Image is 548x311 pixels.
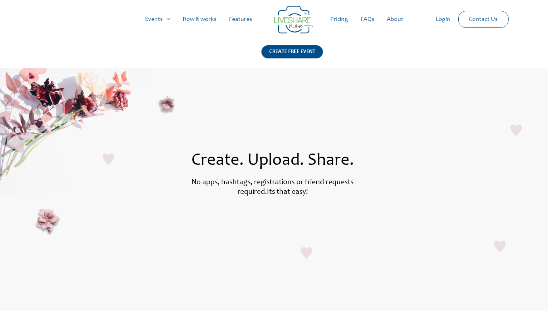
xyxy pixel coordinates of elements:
div: CREATE FREE EVENT [261,45,323,58]
a: Pricing [324,7,354,32]
label: No apps, hashtags, registrations or friend requests required. [191,179,353,196]
a: Features [223,7,258,32]
img: LiveShare logo - Capture & Share Event Memories [274,6,313,34]
a: Login [429,7,456,32]
label: Its that easy! [267,188,308,196]
a: How it works [176,7,223,32]
nav: Site Navigation [14,7,534,32]
a: Contact Us [463,11,504,27]
a: Events [139,7,176,32]
a: FAQs [354,7,381,32]
span: Create. Upload. Share. [191,152,354,169]
a: CREATE FREE EVENT [261,45,323,68]
a: About [381,7,410,32]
